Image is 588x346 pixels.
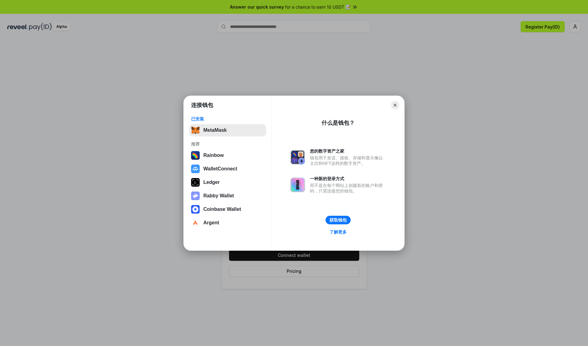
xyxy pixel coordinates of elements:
[189,163,266,175] button: WalletConnect
[189,217,266,229] button: Argent
[191,151,200,160] img: svg+xml,%3Csvg%20width%3D%22120%22%20height%3D%22120%22%20viewBox%3D%220%200%20120%20120%22%20fil...
[191,219,200,227] img: svg+xml,%3Csvg%20width%3D%2228%22%20height%3D%2228%22%20viewBox%3D%220%200%2028%2028%22%20fill%3D...
[391,101,399,109] button: Close
[203,166,237,172] div: WalletConnect
[189,124,266,136] button: MetaMask
[203,207,241,212] div: Coinbase Wallet
[189,203,266,215] button: Coinbase Wallet
[326,228,350,236] a: 了解更多
[191,101,213,109] h1: 连接钱包
[191,165,200,173] img: svg+xml,%3Csvg%20width%3D%2228%22%20height%3D%2228%22%20viewBox%3D%220%200%2028%2028%22%20fill%3D...
[191,192,200,200] img: svg+xml,%3Csvg%20xmlns%3D%22http%3A%2F%2Fwww.w3.org%2F2000%2Fsvg%22%20fill%3D%22none%22%20viewBox...
[203,153,224,158] div: Rainbow
[189,190,266,202] button: Rabby Wallet
[189,176,266,188] button: Ledger
[203,127,227,133] div: MetaMask
[322,119,355,127] div: 什么是钱包？
[330,217,347,223] div: 获取钱包
[191,141,264,147] div: 推荐
[310,176,386,181] div: 一种新的登录方式
[290,150,305,165] img: svg+xml,%3Csvg%20xmlns%3D%22http%3A%2F%2Fwww.w3.org%2F2000%2Fsvg%22%20fill%3D%22none%22%20viewBox...
[203,220,219,226] div: Argent
[310,155,386,166] div: 钱包用于发送、接收、存储和显示像以太坊和NFT这样的数字资产。
[191,178,200,187] img: svg+xml,%3Csvg%20xmlns%3D%22http%3A%2F%2Fwww.w3.org%2F2000%2Fsvg%22%20width%3D%2228%22%20height%3...
[310,183,386,194] div: 而不是在每个网站上创建新的账户和密码，只需连接您的钱包。
[191,126,200,135] img: svg+xml,%3Csvg%20fill%3D%22none%22%20height%3D%2233%22%20viewBox%3D%220%200%2035%2033%22%20width%...
[189,149,266,162] button: Rainbow
[203,193,234,199] div: Rabby Wallet
[191,205,200,214] img: svg+xml,%3Csvg%20width%3D%2228%22%20height%3D%2228%22%20viewBox%3D%220%200%2028%2028%22%20fill%3D...
[191,116,264,122] div: 已安装
[290,177,305,192] img: svg+xml,%3Csvg%20xmlns%3D%22http%3A%2F%2Fwww.w3.org%2F2000%2Fsvg%22%20fill%3D%22none%22%20viewBox...
[310,148,386,154] div: 您的数字资产之家
[330,229,347,235] div: 了解更多
[203,180,220,185] div: Ledger
[326,216,351,224] button: 获取钱包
